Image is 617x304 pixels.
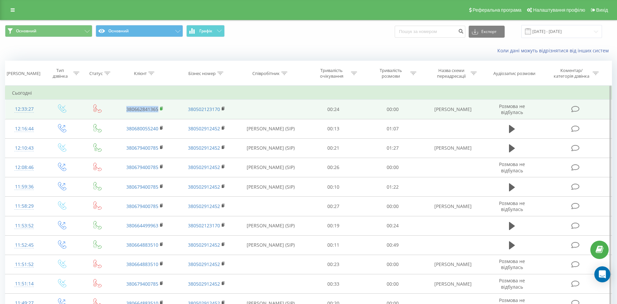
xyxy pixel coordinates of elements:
div: 11:51:52 [12,258,36,271]
a: Коли дані можуть відрізнятися вiд інших систем [497,47,612,54]
td: 00:23 [304,255,363,274]
a: 380664883510 [126,242,158,248]
div: 12:33:27 [12,103,36,116]
a: 380502123170 [188,222,220,229]
td: [PERSON_NAME] [422,138,484,158]
td: [PERSON_NAME] (SIP) [237,216,304,235]
span: Графік [199,29,212,33]
button: Графік [186,25,225,37]
td: 01:27 [363,138,422,158]
div: Тривалість очікування [314,68,349,79]
div: Аудіозапис розмови [493,71,535,76]
a: 380664883510 [126,261,158,267]
div: Співробітник [252,71,280,76]
div: [PERSON_NAME] [7,71,40,76]
span: Реферальна програма [473,7,522,13]
a: 380664499963 [126,222,158,229]
td: 00:21 [304,138,363,158]
div: Open Intercom Messenger [594,266,610,282]
a: 380502912452 [188,203,220,209]
a: 380502912452 [188,145,220,151]
td: 00:19 [304,216,363,235]
div: 12:16:44 [12,122,36,135]
a: 380502912452 [188,184,220,190]
div: Назва схеми переадресації [433,68,469,79]
div: 12:08:46 [12,161,36,174]
button: Експорт [469,26,505,38]
a: 380662841365 [126,106,158,112]
div: 11:58:29 [12,200,36,213]
td: 00:33 [304,274,363,294]
td: [PERSON_NAME] (SIP) [237,177,304,197]
div: Клієнт [134,71,147,76]
td: 00:49 [363,235,422,255]
div: 11:59:36 [12,180,36,193]
input: Пошук за номером [395,26,465,38]
a: 380679400785 [126,203,158,209]
td: [PERSON_NAME] (SIP) [237,235,304,255]
span: Розмова не відбулась [499,277,525,290]
td: 00:00 [363,158,422,177]
span: Розмова не відбулась [499,103,525,115]
td: [PERSON_NAME] [422,100,484,119]
td: Сьогодні [5,86,612,100]
a: 380679400785 [126,184,158,190]
td: 00:24 [304,100,363,119]
td: 00:10 [304,177,363,197]
a: 380502912452 [188,164,220,170]
a: 380679400785 [126,281,158,287]
td: [PERSON_NAME] [422,197,484,216]
a: 380502912452 [188,242,220,248]
a: 380680055240 [126,125,158,132]
a: 380502123170 [188,106,220,112]
span: Вихід [596,7,608,13]
div: Тривалість розмови [373,68,409,79]
button: Основний [96,25,183,37]
td: [PERSON_NAME] (SIP) [237,138,304,158]
a: 380679400785 [126,145,158,151]
td: 00:27 [304,197,363,216]
td: 00:11 [304,235,363,255]
div: Бізнес номер [188,71,216,76]
td: 00:00 [363,255,422,274]
td: [PERSON_NAME] [422,255,484,274]
div: 12:10:43 [12,142,36,155]
a: 380502912452 [188,281,220,287]
a: 380502912452 [188,125,220,132]
td: 00:00 [363,197,422,216]
a: 380502912452 [188,261,220,267]
td: 00:13 [304,119,363,138]
td: [PERSON_NAME] (SIP) [237,119,304,138]
td: 00:24 [363,216,422,235]
a: 380679400785 [126,164,158,170]
div: Статус [89,71,103,76]
span: Основний [16,28,36,34]
button: Основний [5,25,92,37]
span: Розмова не відбулась [499,258,525,270]
span: Розмова не відбулась [499,200,525,212]
td: [PERSON_NAME] (SIP) [237,158,304,177]
div: 11:51:14 [12,277,36,290]
div: 11:53:52 [12,219,36,232]
td: [PERSON_NAME] [422,274,484,294]
span: Розмова не відбулась [499,161,525,173]
div: Тип дзвінка [49,68,72,79]
td: 01:22 [363,177,422,197]
td: 00:26 [304,158,363,177]
div: Коментар/категорія дзвінка [552,68,591,79]
td: 00:00 [363,274,422,294]
td: 00:00 [363,100,422,119]
td: 01:07 [363,119,422,138]
div: 11:52:45 [12,239,36,252]
span: Налаштування профілю [533,7,585,13]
